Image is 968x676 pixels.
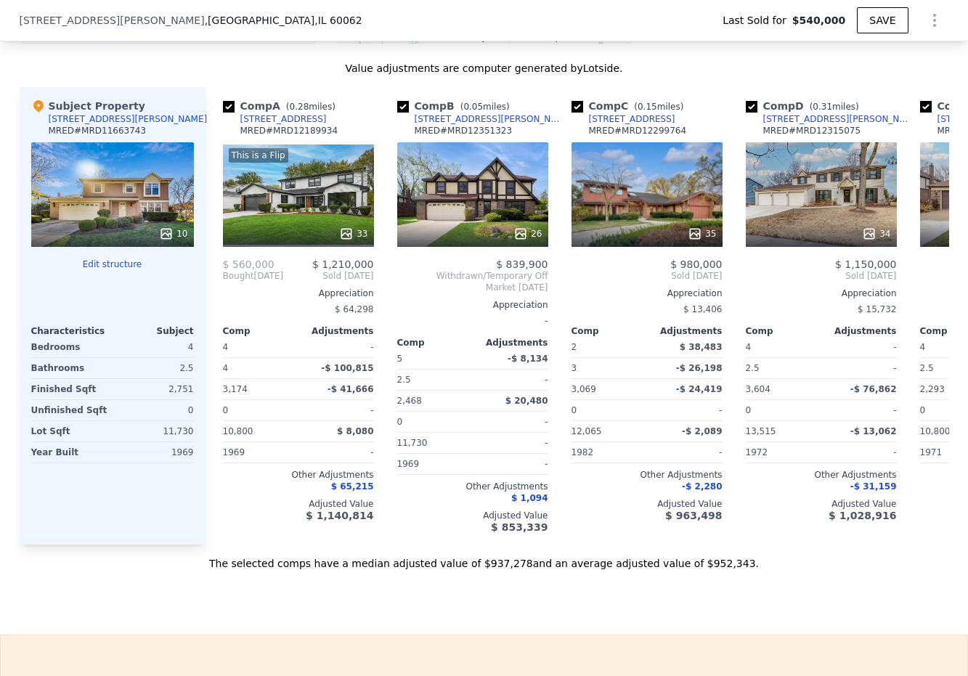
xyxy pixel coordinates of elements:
[572,358,644,378] div: 3
[746,384,770,394] span: 3,604
[339,227,367,241] div: 33
[676,363,723,373] span: -$ 26,198
[746,288,897,299] div: Appreciation
[205,13,362,28] span: , [GEOGRAPHIC_DATA]
[920,426,951,436] span: 10,800
[638,102,657,112] span: 0.15
[572,325,647,337] div: Comp
[572,99,690,113] div: Comp C
[676,384,723,394] span: -$ 24,419
[746,469,897,481] div: Other Adjustments
[223,270,254,282] span: Bought
[688,227,716,241] div: 35
[397,99,516,113] div: Comp B
[115,400,194,420] div: 0
[31,400,110,420] div: Unfinished Sqft
[113,325,194,337] div: Subject
[455,102,516,112] span: ( miles)
[824,442,897,463] div: -
[331,481,374,492] span: $ 65,215
[115,337,194,357] div: 4
[314,15,362,26] span: , IL 60062
[223,288,374,299] div: Appreciation
[746,325,821,337] div: Comp
[746,342,752,352] span: 4
[306,510,373,521] span: $ 1,140,814
[476,454,548,474] div: -
[920,342,926,352] span: 4
[572,442,644,463] div: 1982
[20,61,949,76] div: Value adjustments are computer generated by Lotside .
[31,379,110,399] div: Finished Sqft
[397,354,403,364] span: 5
[312,258,374,270] span: $ 1,210,000
[290,102,309,112] span: 0.28
[463,102,483,112] span: 0.05
[49,125,147,137] div: MRED # MRD11663743
[397,337,473,349] div: Comp
[835,258,897,270] span: $ 1,150,000
[301,400,374,420] div: -
[223,342,229,352] span: 4
[850,426,897,436] span: -$ 13,062
[572,113,675,125] a: [STREET_ADDRESS]
[572,498,723,510] div: Adjusted Value
[491,521,548,533] span: $ 853,339
[415,113,566,125] div: [STREET_ADDRESS][PERSON_NAME]
[821,325,897,337] div: Adjustments
[572,405,577,415] span: 0
[337,426,373,436] span: $ 8,080
[229,148,288,163] div: This is a Flip
[746,358,818,378] div: 2.5
[804,102,865,112] span: ( miles)
[223,99,341,113] div: Comp A
[683,304,722,314] span: $ 13,406
[31,325,113,337] div: Characteristics
[572,270,723,282] span: Sold [DATE]
[240,113,327,125] div: [STREET_ADDRESS]
[301,442,374,463] div: -
[223,258,274,270] span: $ 560,000
[650,442,723,463] div: -
[31,358,110,378] div: Bathrooms
[31,337,110,357] div: Bedrooms
[223,325,298,337] div: Comp
[31,99,145,113] div: Subject Property
[397,299,548,311] div: Appreciation
[850,481,897,492] span: -$ 31,159
[280,102,341,112] span: ( miles)
[824,337,897,357] div: -
[650,400,723,420] div: -
[31,421,110,441] div: Lot Sqft
[335,304,373,314] span: $ 64,298
[223,384,248,394] span: 3,174
[115,358,194,378] div: 2.5
[589,125,687,137] div: MRED # MRD12299764
[223,469,374,481] div: Other Adjustments
[511,493,548,503] span: $ 1,094
[397,438,428,448] span: 11,730
[670,258,722,270] span: $ 980,000
[223,358,296,378] div: 4
[792,13,846,28] span: $540,000
[628,102,689,112] span: ( miles)
[763,113,914,125] div: [STREET_ADDRESS][PERSON_NAME]
[763,125,861,137] div: MRED # MRD12315075
[824,400,897,420] div: -
[115,442,194,463] div: 1969
[397,311,548,331] div: -
[572,342,577,352] span: 2
[240,125,338,137] div: MRED # MRD12189934
[415,125,513,137] div: MRED # MRD12351323
[397,370,470,390] div: 2.5
[321,363,373,373] span: -$ 100,815
[572,288,723,299] div: Appreciation
[115,421,194,441] div: 11,730
[920,6,949,35] button: Show Options
[920,405,926,415] span: 0
[115,379,194,399] div: 2,751
[746,405,752,415] span: 0
[301,337,374,357] div: -
[746,426,776,436] span: 13,515
[824,358,897,378] div: -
